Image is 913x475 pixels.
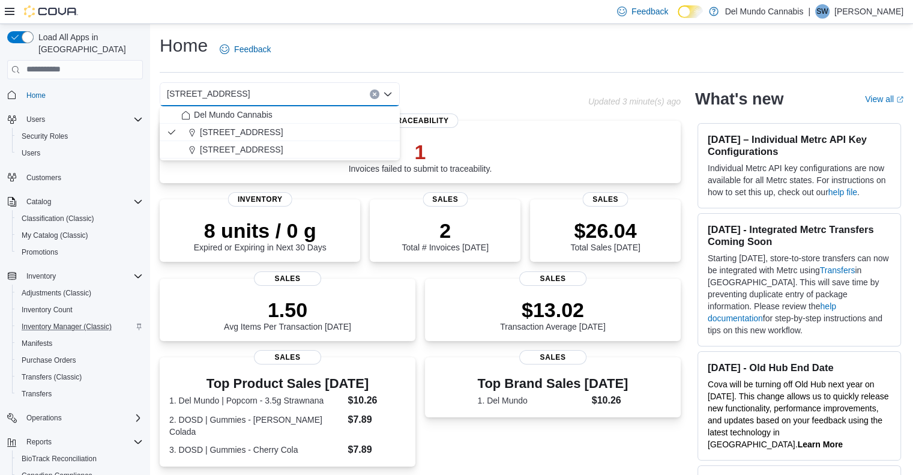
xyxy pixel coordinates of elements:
[348,393,405,408] dd: $10.26
[160,141,400,159] button: [STREET_ADDRESS]
[570,219,640,243] p: $26.04
[22,305,73,315] span: Inventory Count
[26,197,51,207] span: Catalog
[26,115,45,124] span: Users
[17,336,57,351] a: Manifests
[2,268,148,285] button: Inventory
[22,231,88,240] span: My Catalog (Classic)
[17,303,143,317] span: Inventory Count
[26,271,56,281] span: Inventory
[12,301,148,318] button: Inventory Count
[478,377,628,391] h3: Top Brand Sales [DATE]
[22,322,112,331] span: Inventory Manager (Classic)
[194,219,327,252] div: Expired or Expiring in Next 30 Days
[708,252,891,336] p: Starting [DATE], store-to-store transfers can now be integrated with Metrc using in [GEOGRAPHIC_D...
[17,370,86,384] a: Transfers (Classic)
[224,298,351,322] p: 1.50
[26,413,62,423] span: Operations
[678,18,678,19] span: Dark Mode
[22,454,97,464] span: BioTrack Reconciliation
[382,113,458,128] span: Traceability
[588,97,681,106] p: Updated 3 minute(s) ago
[228,192,292,207] span: Inventory
[708,301,836,323] a: help documentation
[17,211,143,226] span: Classification (Classic)
[22,112,143,127] span: Users
[224,298,351,331] div: Avg Items Per Transaction [DATE]
[808,4,810,19] p: |
[22,214,94,223] span: Classification (Classic)
[26,437,52,447] span: Reports
[797,440,842,449] a: Learn More
[834,4,903,19] p: [PERSON_NAME]
[194,109,273,121] span: Del Mundo Cannabis
[12,450,148,467] button: BioTrack Reconciliation
[22,247,58,257] span: Promotions
[17,319,143,334] span: Inventory Manager (Classic)
[169,414,343,438] dt: 2. DOSD | Gummies - [PERSON_NAME] Colada
[234,43,271,55] span: Feedback
[17,286,143,300] span: Adjustments (Classic)
[17,228,93,243] a: My Catalog (Classic)
[22,195,56,209] button: Catalog
[349,140,492,174] div: Invoices failed to submit to traceability.
[22,339,52,348] span: Manifests
[169,395,343,407] dt: 1. Del Mundo | Popcorn - 3.5g Strawnana
[22,411,143,425] span: Operations
[2,111,148,128] button: Users
[24,5,78,17] img: Cova
[200,144,283,156] span: [STREET_ADDRESS]
[12,335,148,352] button: Manifests
[348,443,405,457] dd: $7.89
[17,286,96,300] a: Adjustments (Classic)
[423,192,468,207] span: Sales
[17,211,99,226] a: Classification (Classic)
[17,387,143,401] span: Transfers
[22,411,67,425] button: Operations
[17,387,56,401] a: Transfers
[22,269,143,283] span: Inventory
[348,413,405,427] dd: $7.89
[26,91,46,100] span: Home
[708,162,891,198] p: Individual Metrc API key configurations are now available for all Metrc states. For instructions ...
[215,37,276,61] a: Feedback
[12,386,148,402] button: Transfers
[519,271,586,286] span: Sales
[22,88,143,103] span: Home
[816,4,828,19] span: SW
[194,219,327,243] p: 8 units / 0 g
[17,370,143,384] span: Transfers (Classic)
[22,288,91,298] span: Adjustments (Classic)
[349,140,492,164] p: 1
[2,434,148,450] button: Reports
[708,133,891,157] h3: [DATE] – Individual Metrc API Key Configurations
[2,193,148,210] button: Catalog
[22,372,82,382] span: Transfers (Classic)
[22,148,40,158] span: Users
[254,271,321,286] span: Sales
[169,377,406,391] h3: Top Product Sales [DATE]
[169,444,343,456] dt: 3. DOSD | Gummies - Cherry Cola
[17,245,63,259] a: Promotions
[583,192,628,207] span: Sales
[12,318,148,335] button: Inventory Manager (Classic)
[370,89,379,99] button: Clear input
[200,126,283,138] span: [STREET_ADDRESS]
[708,380,888,449] span: Cova will be turning off Old Hub next year on [DATE]. This change allows us to quickly release ne...
[17,303,77,317] a: Inventory Count
[17,353,81,368] a: Purchase Orders
[12,352,148,369] button: Purchase Orders
[383,89,393,99] button: Close list of options
[12,210,148,227] button: Classification (Classic)
[708,362,891,374] h3: [DATE] - Old Hub End Date
[896,96,903,103] svg: External link
[17,129,143,144] span: Security Roles
[167,86,250,101] span: [STREET_ADDRESS]
[22,170,143,185] span: Customers
[12,244,148,261] button: Promotions
[12,145,148,162] button: Users
[12,369,148,386] button: Transfers (Classic)
[17,452,101,466] a: BioTrack Reconciliation
[22,355,76,365] span: Purchase Orders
